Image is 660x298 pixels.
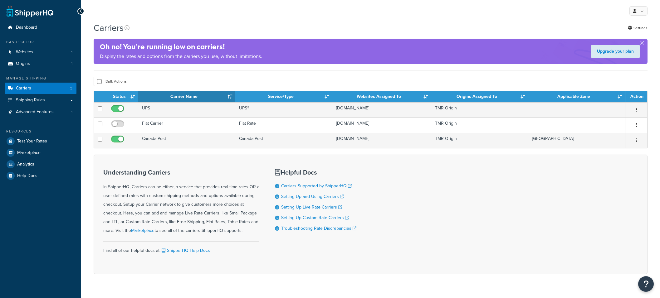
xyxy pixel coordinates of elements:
[5,106,76,118] a: Advanced Features 1
[70,86,72,91] span: 3
[17,150,41,156] span: Marketplace
[16,50,33,55] span: Websites
[100,42,262,52] h4: Oh no! You’re running low on carriers!
[281,225,356,232] a: Troubleshooting Rate Discrepancies
[5,58,76,70] a: Origins 1
[281,193,344,200] a: Setting Up and Using Carriers
[275,169,356,176] h3: Helpful Docs
[94,77,130,86] button: Bulk Actions
[100,52,262,61] p: Display the rates and options from the carriers you use, without limitations.
[16,109,54,115] span: Advanced Features
[71,61,72,66] span: 1
[106,91,138,102] th: Status: activate to sort column ascending
[138,133,235,148] td: Canada Post
[332,91,431,102] th: Websites Assigned To: activate to sort column ascending
[235,118,332,133] td: Flat Rate
[71,50,72,55] span: 1
[138,91,235,102] th: Carrier Name: activate to sort column ascending
[16,61,30,66] span: Origins
[16,86,31,91] span: Carriers
[5,106,76,118] li: Advanced Features
[5,46,76,58] li: Websites
[103,241,259,255] div: Find all of our helpful docs at:
[332,102,431,118] td: [DOMAIN_NAME]
[431,133,528,148] td: TMR Origin
[431,102,528,118] td: TMR Origin
[94,22,124,34] h1: Carriers
[281,183,352,189] a: Carriers Supported by ShipperHQ
[528,133,625,148] td: [GEOGRAPHIC_DATA]
[235,133,332,148] td: Canada Post
[17,173,37,179] span: Help Docs
[7,5,53,17] a: ShipperHQ Home
[5,147,76,158] a: Marketplace
[5,58,76,70] li: Origins
[5,40,76,45] div: Basic Setup
[332,118,431,133] td: [DOMAIN_NAME]
[131,227,154,234] a: Marketplace
[160,247,210,254] a: ShipperHQ Help Docs
[628,24,648,32] a: Settings
[281,204,342,210] a: Setting Up Live Rate Carriers
[17,139,47,144] span: Test Your Rates
[235,91,332,102] th: Service/Type: activate to sort column ascending
[16,98,45,103] span: Shipping Rules
[5,83,76,94] li: Carriers
[5,22,76,33] a: Dashboard
[638,276,654,292] button: Open Resource Center
[5,94,76,106] a: Shipping Rules
[281,214,349,221] a: Setting Up Custom Rate Carriers
[5,136,76,147] a: Test Your Rates
[5,170,76,181] a: Help Docs
[16,25,37,30] span: Dashboard
[431,118,528,133] td: TMR Origin
[103,169,259,235] div: In ShipperHQ, Carriers can be either, a service that provides real-time rates OR a user-defined r...
[5,159,76,170] a: Analytics
[5,83,76,94] a: Carriers 3
[431,91,528,102] th: Origins Assigned To: activate to sort column ascending
[528,91,625,102] th: Applicable Zone: activate to sort column ascending
[5,76,76,81] div: Manage Shipping
[235,102,332,118] td: UPS®
[17,162,34,167] span: Analytics
[138,102,235,118] td: UPS
[591,45,640,58] a: Upgrade your plan
[138,118,235,133] td: Flat Carrier
[5,46,76,58] a: Websites 1
[332,133,431,148] td: [DOMAIN_NAME]
[71,109,72,115] span: 1
[625,91,647,102] th: Action
[103,169,259,176] h3: Understanding Carriers
[5,129,76,134] div: Resources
